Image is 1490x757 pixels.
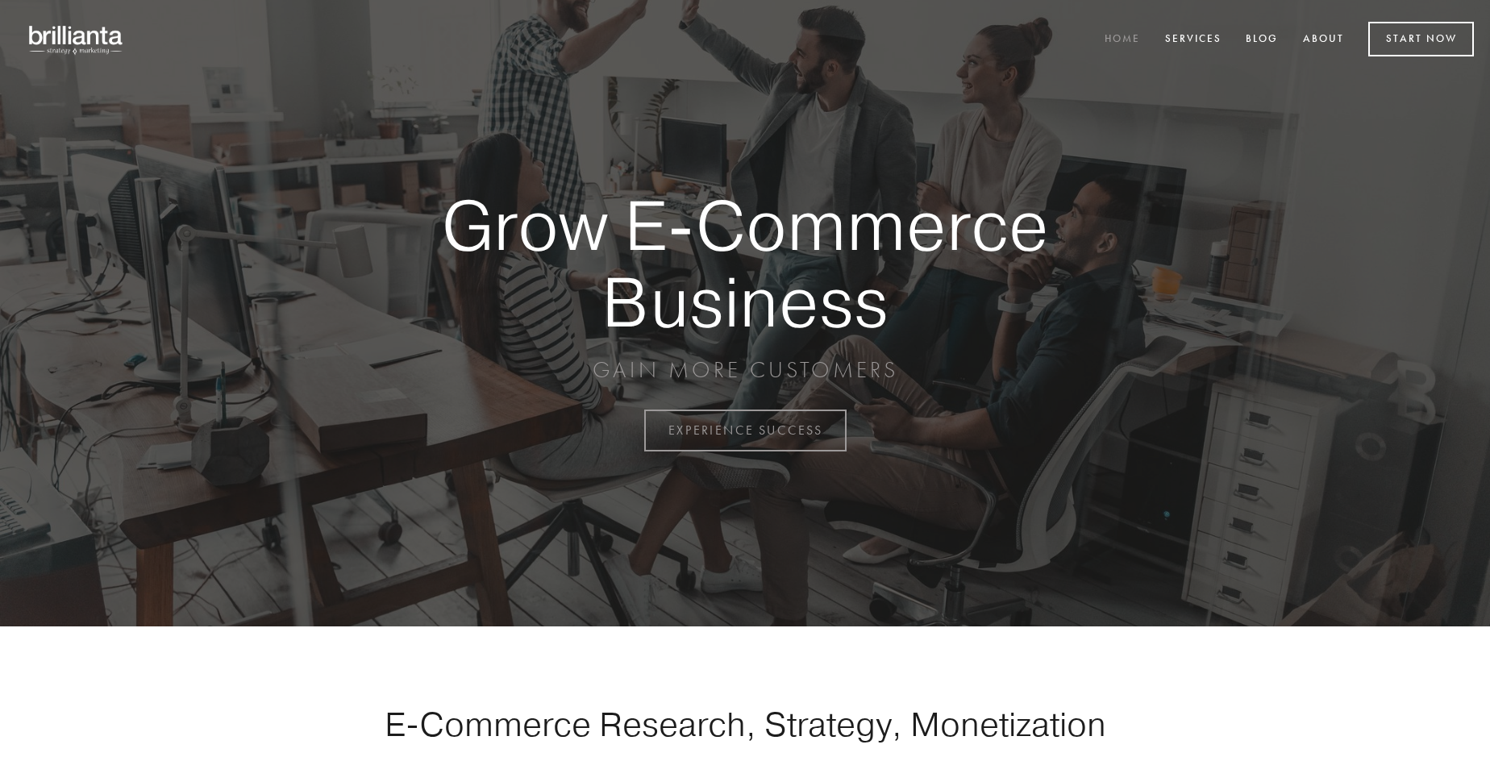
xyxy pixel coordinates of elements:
h1: E-Commerce Research, Strategy, Monetization [334,704,1156,744]
a: Services [1155,27,1232,53]
p: GAIN MORE CUSTOMERS [385,356,1105,385]
a: Start Now [1368,22,1474,56]
a: Blog [1235,27,1288,53]
a: Home [1094,27,1151,53]
strong: Grow E-Commerce Business [385,187,1105,339]
a: EXPERIENCE SUCCESS [644,410,847,451]
img: brillianta - research, strategy, marketing [16,16,137,63]
a: About [1292,27,1355,53]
